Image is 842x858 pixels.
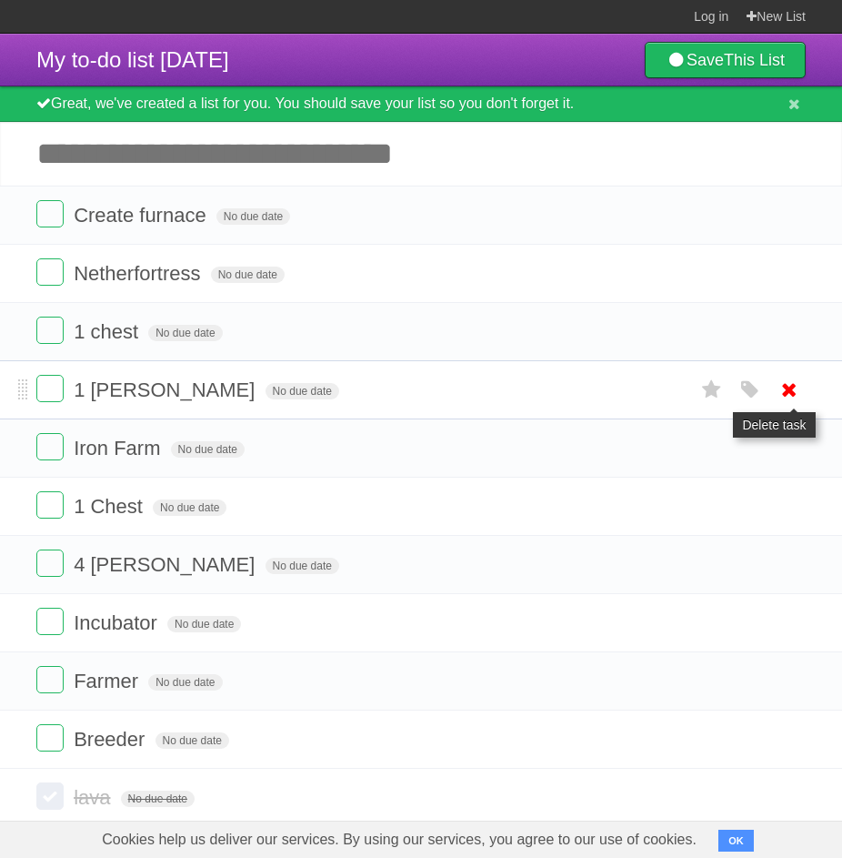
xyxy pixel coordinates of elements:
span: 1 [PERSON_NAME] [74,379,259,401]
label: Done [36,724,64,752]
span: No due date [266,383,339,399]
span: No due date [148,325,222,341]
b: This List [724,51,785,69]
label: Done [36,491,64,519]
a: SaveThis List [645,42,806,78]
span: No due date [148,674,222,691]
span: 4 [PERSON_NAME] [74,553,259,576]
span: Farmer [74,670,143,692]
label: Done [36,375,64,402]
span: No due date [167,616,241,632]
span: Iron Farm [74,437,165,459]
span: Cookies help us deliver our services. By using our services, you agree to our use of cookies. [84,822,715,858]
span: lava [74,786,115,809]
span: No due date [266,558,339,574]
span: No due date [211,267,285,283]
button: OK [718,830,754,852]
span: No due date [121,791,195,807]
span: My to-do list [DATE] [36,47,229,72]
label: Done [36,317,64,344]
span: 1 chest [74,320,143,343]
span: No due date [155,732,229,749]
label: Star task [695,375,729,405]
span: 1 Chest [74,495,147,518]
label: Done [36,550,64,577]
label: Done [36,608,64,635]
span: Netherfortress [74,262,205,285]
label: Done [36,258,64,286]
label: Done [36,782,64,810]
span: Breeder [74,728,149,751]
label: Done [36,200,64,227]
span: No due date [171,441,245,458]
span: No due date [216,208,290,225]
span: Create furnace [74,204,211,227]
label: Done [36,433,64,460]
span: No due date [153,500,226,516]
label: Done [36,666,64,693]
span: Incubator [74,611,162,634]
